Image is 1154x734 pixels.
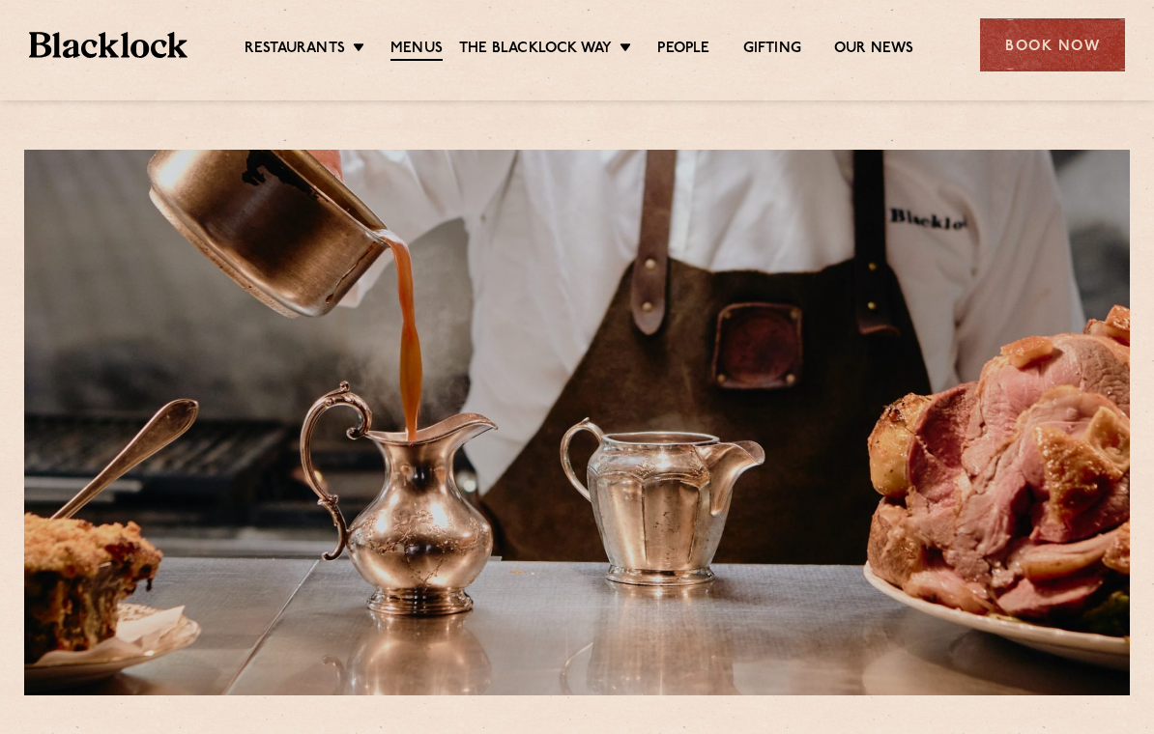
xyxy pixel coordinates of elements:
a: Gifting [743,40,801,59]
img: BL_Textured_Logo-footer-cropped.svg [29,32,188,59]
a: Menus [390,40,443,61]
div: Book Now [980,18,1125,71]
a: The Blacklock Way [459,40,612,59]
a: Our News [834,40,914,59]
a: Restaurants [245,40,345,59]
a: People [657,40,709,59]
